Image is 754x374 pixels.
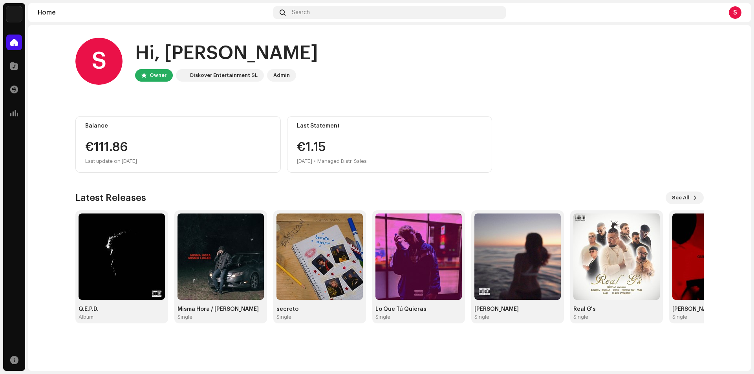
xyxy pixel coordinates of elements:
[666,192,704,204] button: See All
[375,306,462,312] div: Lo Que Tú Quieras
[672,190,690,206] span: See All
[297,123,483,129] div: Last Statement
[729,6,741,19] div: S
[75,192,146,204] h3: Latest Releases
[297,157,312,166] div: [DATE]
[178,213,264,300] img: 231bc648-6229-48a3-8c6b-ad43879383a2
[79,306,165,312] div: Q.E.P.D.
[85,123,271,129] div: Balance
[276,213,363,300] img: 9f7add8b-ab4e-4152-ba82-c1716561a9e6
[6,6,22,22] img: 297a105e-aa6c-4183-9ff4-27133c00f2e2
[474,314,489,320] div: Single
[79,314,93,320] div: Album
[292,9,310,16] span: Search
[190,71,258,80] div: Diskover Entertainment SL
[273,71,290,80] div: Admin
[375,213,462,300] img: 1957f54e-0641-4f48-ab7d-45a8fc05d6aa
[276,306,363,312] div: secreto
[135,41,318,66] div: Hi, [PERSON_NAME]
[287,116,492,173] re-o-card-value: Last Statement
[474,306,561,312] div: [PERSON_NAME]
[474,213,561,300] img: fd03fbaa-7ddd-4e20-a8fa-789eb0302cbc
[38,9,270,16] div: Home
[573,213,660,300] img: acf2f82e-6c48-40da-91a3-95e2fe27e14e
[178,71,187,80] img: 297a105e-aa6c-4183-9ff4-27133c00f2e2
[314,157,316,166] div: •
[276,314,291,320] div: Single
[75,116,281,173] re-o-card-value: Balance
[79,213,165,300] img: e0575017-2c2d-452f-acfc-ab1ae4cd8df2
[573,314,588,320] div: Single
[178,314,192,320] div: Single
[573,306,660,312] div: Real G's
[375,314,390,320] div: Single
[178,306,264,312] div: Misma Hora / [PERSON_NAME]
[317,157,367,166] div: Managed Distr. Sales
[150,71,167,80] div: Owner
[85,157,271,166] div: Last update on [DATE]
[75,38,123,85] div: S
[672,314,687,320] div: Single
